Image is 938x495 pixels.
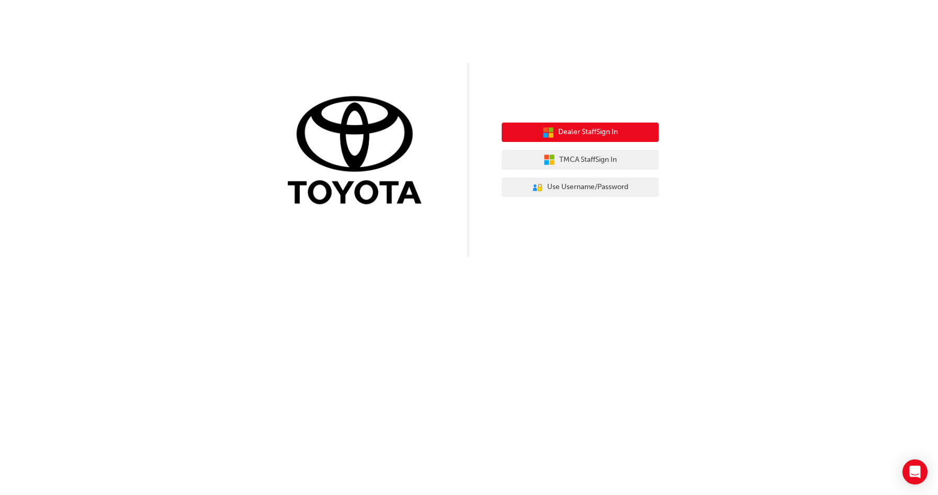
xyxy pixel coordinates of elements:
div: Open Intercom Messenger [902,459,928,485]
span: TMCA Staff Sign In [559,154,617,166]
button: Use Username/Password [502,178,659,197]
span: Use Username/Password [547,181,628,193]
button: TMCA StaffSign In [502,150,659,170]
img: Trak [280,94,437,210]
button: Dealer StaffSign In [502,123,659,142]
span: Dealer Staff Sign In [558,126,618,138]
